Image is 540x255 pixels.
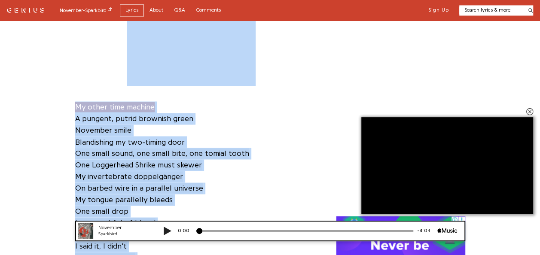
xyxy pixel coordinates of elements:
a: Comments [191,4,226,16]
a: My tongue parallelly bleeds [75,194,173,206]
a: Lyrics [120,4,144,16]
button: Sign Up [428,7,449,14]
span: My other time machine [75,102,155,112]
span: One small sound, one small bite, one tomial tooth One Loggerhead Shrike must skewer My invertebra... [75,148,249,193]
span: One small drop In a monthful of blood In tongues all over the world [75,206,178,240]
a: One small sound, one small bite, one tomial toothOne Loggerhead Shrike must skewerMy invertebrate... [75,148,249,194]
div: Sparkbird [30,10,82,17]
span: November smile [75,125,131,135]
div: November - Sparkbird [60,6,112,14]
span: My tongue parallelly bleeds [75,194,173,205]
a: One small dropIn a monthful of bloodIn tongues all over the world [75,206,178,240]
a: About [144,4,169,16]
img: 72x72bb.jpg [9,3,25,18]
a: My other time machine [75,101,155,113]
input: Search lyrics & more [459,6,523,14]
a: Q&A [169,4,191,16]
a: November smile [75,124,131,136]
div: -4:03 [345,6,369,14]
div: November [30,3,82,11]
